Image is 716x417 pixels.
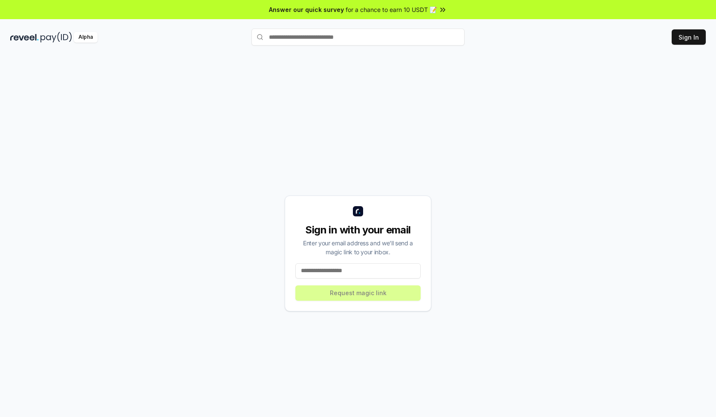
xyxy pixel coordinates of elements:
[295,239,421,256] div: Enter your email address and we’ll send a magic link to your inbox.
[269,5,344,14] span: Answer our quick survey
[10,32,39,43] img: reveel_dark
[40,32,72,43] img: pay_id
[74,32,98,43] div: Alpha
[346,5,437,14] span: for a chance to earn 10 USDT 📝
[295,223,421,237] div: Sign in with your email
[353,206,363,216] img: logo_small
[672,29,706,45] button: Sign In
